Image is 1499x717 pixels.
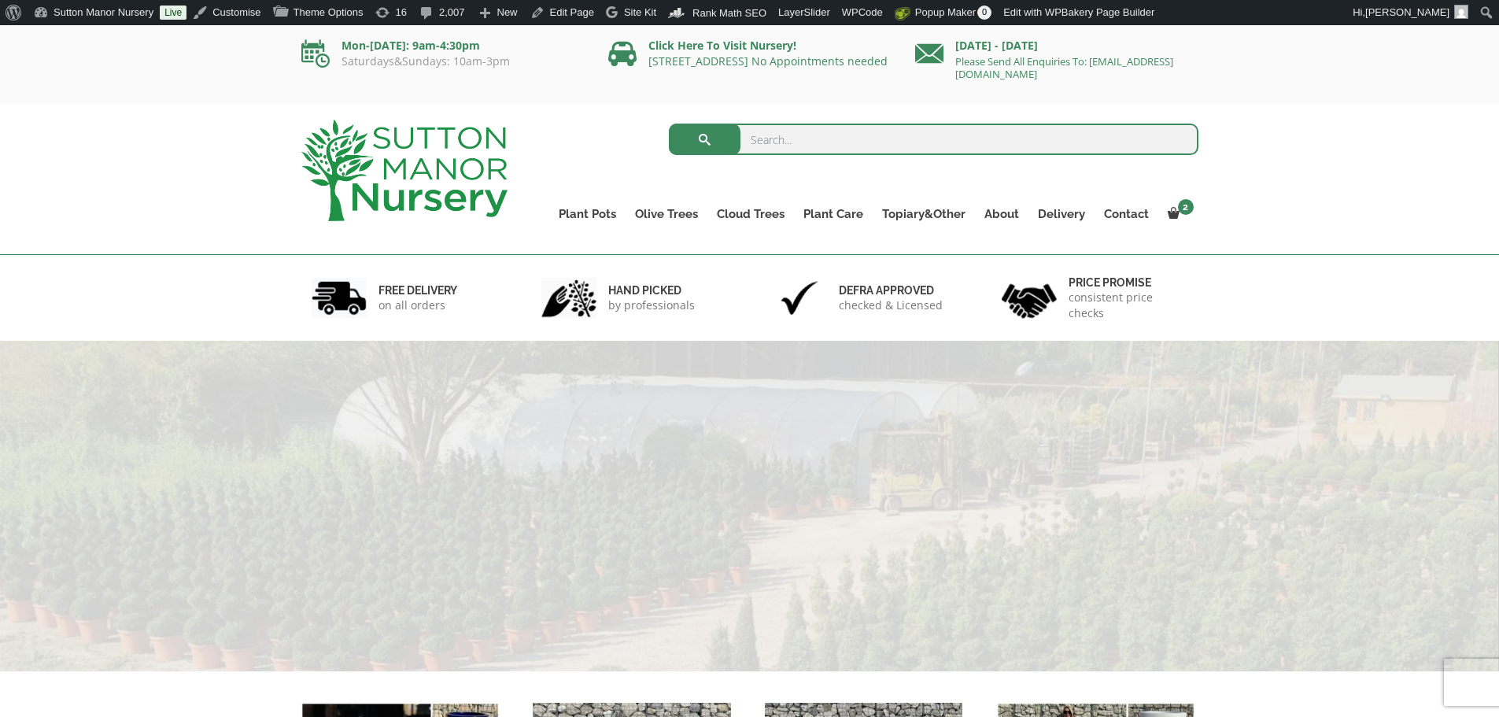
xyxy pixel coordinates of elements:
img: logo [301,120,508,221]
img: 2.jpg [541,278,596,318]
h6: Price promise [1069,275,1188,290]
p: checked & Licensed [839,298,943,313]
a: About [975,203,1028,225]
p: [DATE] - [DATE] [915,36,1198,55]
h6: Defra approved [839,283,943,298]
p: Mon-[DATE]: 9am-4:30pm [301,36,585,55]
a: Topiary&Other [873,203,975,225]
h6: FREE DELIVERY [378,283,457,298]
a: Cloud Trees [707,203,794,225]
p: on all orders [378,298,457,313]
a: Contact [1095,203,1158,225]
input: Search... [669,124,1198,155]
p: Saturdays&Sundays: 10am-3pm [301,55,585,68]
a: Plant Pots [549,203,626,225]
a: Delivery [1028,203,1095,225]
a: Live [160,6,186,20]
span: Site Kit [624,6,656,18]
p: consistent price checks [1069,290,1188,321]
span: 0 [977,6,991,20]
img: 4.jpg [1002,274,1057,322]
img: 3.jpg [772,278,827,318]
p: by professionals [608,298,695,313]
h6: hand picked [608,283,695,298]
a: Please Send All Enquiries To: [EMAIL_ADDRESS][DOMAIN_NAME] [955,54,1173,81]
span: Rank Math SEO [692,7,766,19]
a: Plant Care [794,203,873,225]
a: [STREET_ADDRESS] No Appointments needed [648,54,888,68]
img: 1.jpg [312,278,367,318]
a: Olive Trees [626,203,707,225]
a: Click Here To Visit Nursery! [648,38,796,53]
span: 2 [1178,199,1194,215]
span: [PERSON_NAME] [1365,6,1449,18]
a: 2 [1158,203,1198,225]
